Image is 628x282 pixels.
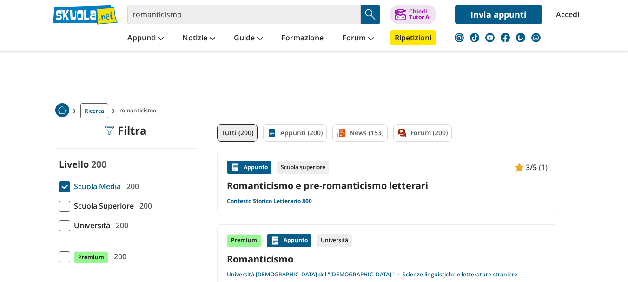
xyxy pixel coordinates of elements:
[501,33,510,42] img: facebook
[74,251,108,263] span: Premium
[105,124,147,137] div: Filtra
[556,5,575,24] a: Accedi
[390,5,436,24] button: ChiediTutor AI
[516,33,525,42] img: twitch
[55,103,69,118] a: Home
[91,158,106,171] span: 200
[397,128,407,138] img: Forum filtro contenuto
[263,124,327,142] a: Appunti (200)
[271,236,280,245] img: Appunti contenuto
[361,5,380,24] button: Search Button
[485,33,495,42] img: youtube
[70,180,121,192] span: Scuola Media
[127,5,361,24] input: Cerca appunti, riassunti o versioni
[59,158,89,171] label: Livello
[125,30,166,47] a: Appunti
[70,200,134,212] span: Scuola Superiore
[403,271,526,278] a: Scienze linguistiche e letterature straniere
[279,30,326,47] a: Formazione
[337,128,346,138] img: News filtro contenuto
[227,234,261,247] div: Premium
[277,161,329,174] div: Scuola superiore
[80,103,108,118] a: Ricerca
[364,7,377,21] img: Cerca appunti, riassunti o versioni
[409,9,431,20] div: Chiedi Tutor AI
[531,33,541,42] img: WhatsApp
[123,180,139,192] span: 200
[70,219,110,231] span: Università
[332,124,388,142] a: News (153)
[267,234,311,247] div: Appunto
[227,179,548,192] a: Romanticismo e pre-romanticismo letterari
[539,161,548,173] span: (1)
[390,30,436,45] a: Ripetizioni
[180,30,218,47] a: Notizie
[470,33,479,42] img: tiktok
[227,161,271,174] div: Appunto
[112,219,128,231] span: 200
[231,30,265,47] a: Guide
[526,161,537,173] span: 3/5
[105,126,114,135] img: Filtra filtri mobile
[227,271,403,278] a: Università [DEMOGRAPHIC_DATA] del "[DEMOGRAPHIC_DATA]"
[110,250,126,262] span: 200
[455,5,542,24] a: Invia appunti
[515,163,524,172] img: Appunti contenuto
[267,128,277,138] img: Appunti filtro contenuto
[455,33,464,42] img: instagram
[317,234,352,247] div: Università
[119,103,160,118] span: romanticismo
[136,200,152,212] span: 200
[55,103,69,117] img: Home
[227,253,548,265] a: Romanticismo
[227,197,312,205] a: Contesto Storico Letterario 800
[217,124,258,142] a: Tutti (200)
[340,30,376,47] a: Forum
[393,124,452,142] a: Forum (200)
[231,163,240,172] img: Appunti contenuto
